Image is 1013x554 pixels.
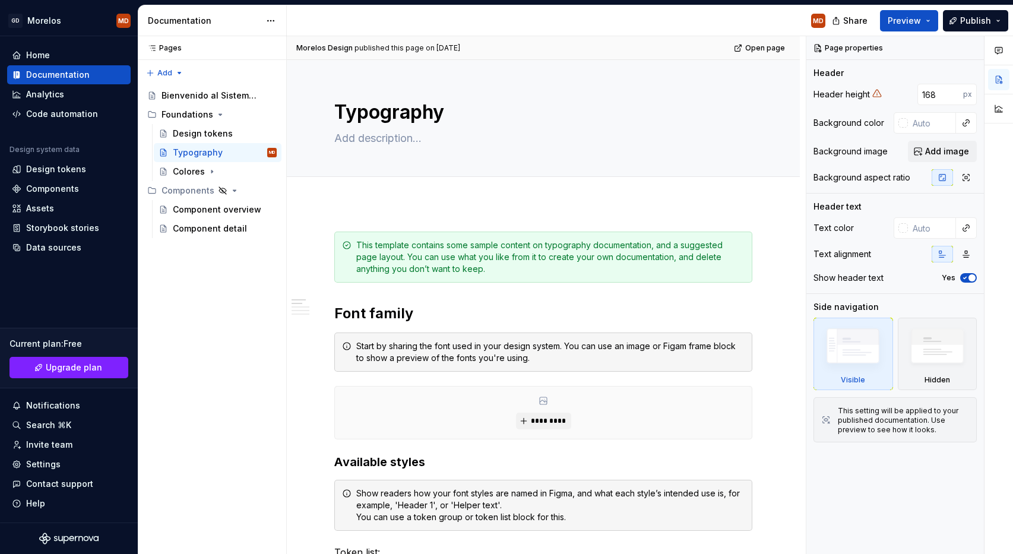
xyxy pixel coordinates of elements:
div: Search ⌘K [26,419,71,431]
div: MD [118,16,129,26]
h2: Font family [334,304,752,323]
span: Upgrade plan [46,362,102,373]
a: Assets [7,199,131,218]
div: Data sources [26,242,81,254]
input: Auto [908,217,956,239]
div: Header height [813,88,870,100]
span: Preview [888,15,921,27]
span: Morelos Design [296,43,353,53]
div: Pages [143,43,182,53]
div: Components [162,185,214,197]
div: Current plan : Free [10,338,128,350]
a: Component detail [154,219,281,238]
div: Background color [813,117,884,129]
div: GD [8,14,23,28]
a: Open page [730,40,790,56]
div: Component detail [173,223,247,235]
div: Page tree [143,86,281,238]
button: Share [826,10,875,31]
span: Add [157,68,172,78]
div: Colores [173,166,205,178]
div: Text alignment [813,248,871,260]
div: Typography [173,147,223,159]
h3: Available styles [334,454,752,470]
div: Visible [841,375,865,385]
input: Auto [917,84,963,105]
div: Components [143,181,281,200]
button: Add [143,65,187,81]
button: Preview [880,10,938,31]
div: Background image [813,145,888,157]
div: Foundations [143,105,281,124]
span: Publish [960,15,991,27]
a: Code automation [7,105,131,124]
a: Bienvenido al Sistema de Diseño del Gobierno [PERSON_NAME] [143,86,281,105]
div: Documentation [26,69,90,81]
span: Open page [745,43,785,53]
a: Design tokens [7,160,131,179]
button: Add image [908,141,977,162]
button: Help [7,494,131,513]
a: Colores [154,162,281,181]
div: Header text [813,201,862,213]
button: Notifications [7,396,131,415]
a: Invite team [7,435,131,454]
div: Code automation [26,108,98,120]
div: Background aspect ratio [813,172,910,183]
div: Show header text [813,272,884,284]
div: Morelos [27,15,61,27]
a: Documentation [7,65,131,84]
a: Design tokens [154,124,281,143]
div: Design system data [10,145,80,154]
div: Home [26,49,50,61]
div: Hidden [925,375,950,385]
div: Bienvenido al Sistema de Diseño del Gobierno [PERSON_NAME] [162,90,259,102]
div: This setting will be applied to your published documentation. Use preview to see how it looks. [838,406,969,435]
div: Component overview [173,204,261,216]
button: Search ⌘K [7,416,131,435]
div: Hidden [898,318,977,390]
div: MD [813,16,824,26]
div: published this page on [DATE] [354,43,460,53]
svg: Supernova Logo [39,533,99,544]
a: Storybook stories [7,219,131,238]
div: Settings [26,458,61,470]
div: Help [26,498,45,509]
div: MD [269,147,275,159]
span: Share [843,15,868,27]
div: Components [26,183,79,195]
button: Contact support [7,474,131,493]
a: Data sources [7,238,131,257]
a: Home [7,46,131,65]
span: Add image [925,145,969,157]
div: Show readers how your font styles are named in Figma, and what each style’s intended use is, for ... [356,487,745,523]
div: Assets [26,202,54,214]
div: Notifications [26,400,80,411]
button: GDMorelosMD [2,8,135,33]
div: Storybook stories [26,222,99,234]
div: Analytics [26,88,64,100]
a: TypographyMD [154,143,281,162]
div: Start by sharing the font used in your design system. You can use an image or Figam frame block t... [356,340,745,364]
a: Components [7,179,131,198]
div: Design tokens [26,163,86,175]
a: Component overview [154,200,281,219]
div: Visible [813,318,893,390]
div: This template contains some sample content on typography documentation, and a suggested page layo... [356,239,745,275]
p: px [963,90,972,99]
div: Text color [813,222,854,234]
div: Foundations [162,109,213,121]
div: Header [813,67,844,79]
div: Contact support [26,478,93,490]
a: Analytics [7,85,131,104]
button: Publish [943,10,1008,31]
textarea: Typography [332,98,750,126]
div: Documentation [148,15,260,27]
div: Design tokens [173,128,233,140]
label: Yes [942,273,955,283]
a: Upgrade plan [10,357,128,378]
input: Auto [908,112,956,134]
div: Side navigation [813,301,879,313]
div: Invite team [26,439,72,451]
